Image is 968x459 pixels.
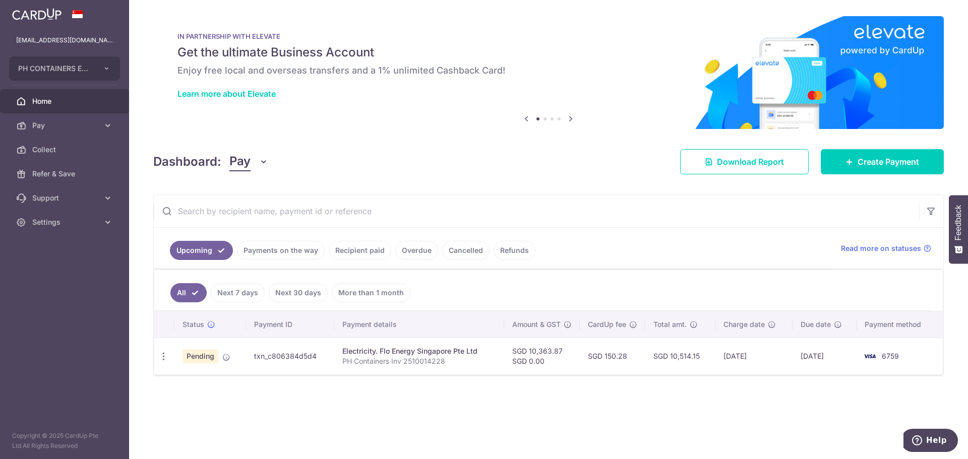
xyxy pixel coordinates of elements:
[793,338,857,374] td: [DATE]
[512,319,561,330] span: Amount & GST
[229,152,268,171] button: Pay
[588,319,626,330] span: CardUp fee
[154,195,919,227] input: Search by recipient name, payment id or reference
[949,195,968,264] button: Feedback - Show survey
[32,120,99,130] span: Pay
[717,156,784,168] span: Download Report
[504,338,580,374] td: SGD 10,363.87 SGD 0.00
[715,338,793,374] td: [DATE]
[680,149,809,174] a: Download Report
[334,311,504,338] th: Payment details
[857,311,943,338] th: Payment method
[903,429,958,454] iframe: Opens a widget where you can find more information
[18,63,93,74] span: PH CONTAINERS EXPRESS (S) PTE LTD
[841,243,921,253] span: Read more on statuses
[229,152,251,171] span: Pay
[653,319,687,330] span: Total amt.
[858,156,919,168] span: Create Payment
[954,205,963,240] span: Feedback
[177,89,276,99] a: Learn more about Elevate
[153,16,944,129] img: Renovation banner
[342,346,496,356] div: Electricity. Flo Energy Singapore Pte Ltd
[246,338,334,374] td: txn_c806384d5d4
[170,241,233,260] a: Upcoming
[860,350,880,362] img: Bank Card
[153,153,221,171] h4: Dashboard:
[395,241,438,260] a: Overdue
[645,338,715,374] td: SGD 10,514.15
[170,283,207,302] a: All
[237,241,325,260] a: Payments on the way
[723,319,765,330] span: Charge date
[332,283,410,302] a: More than 1 month
[177,32,920,40] p: IN PARTNERSHIP WITH ELEVATE
[841,243,931,253] a: Read more on statuses
[211,283,265,302] a: Next 7 days
[329,241,391,260] a: Recipient paid
[177,44,920,60] h5: Get the ultimate Business Account
[177,64,920,77] h6: Enjoy free local and overseas transfers and a 1% unlimited Cashback Card!
[32,217,99,227] span: Settings
[269,283,328,302] a: Next 30 days
[12,8,62,20] img: CardUp
[32,96,99,106] span: Home
[442,241,490,260] a: Cancelled
[882,352,899,360] span: 6759
[821,149,944,174] a: Create Payment
[183,319,204,330] span: Status
[16,35,113,45] p: [EMAIL_ADDRESS][DOMAIN_NAME]
[32,193,99,203] span: Support
[801,319,831,330] span: Due date
[246,311,334,338] th: Payment ID
[342,356,496,366] p: PH Containers Inv 2510014228
[183,349,218,363] span: Pending
[580,338,645,374] td: SGD 150.28
[9,56,120,81] button: PH CONTAINERS EXPRESS (S) PTE LTD
[494,241,535,260] a: Refunds
[32,145,99,155] span: Collect
[32,169,99,179] span: Refer & Save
